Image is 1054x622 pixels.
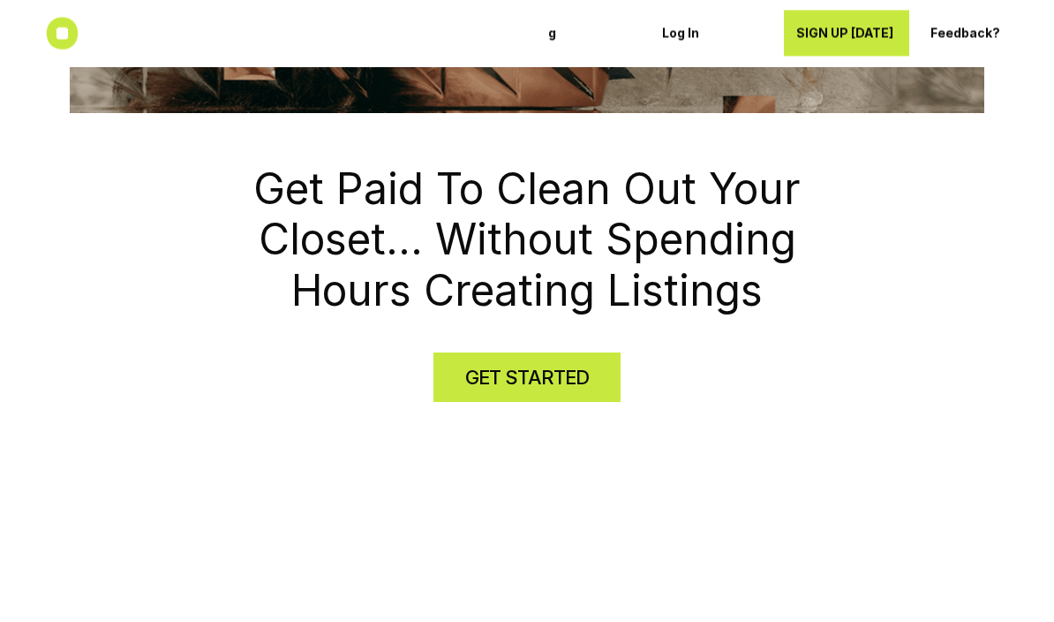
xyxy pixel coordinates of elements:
[930,27,1031,42] p: Feedback?
[650,11,775,57] a: Log In
[784,11,909,57] a: SIGN UP [DATE]
[465,365,589,392] h4: GET STARTED
[918,11,1043,57] a: Feedback?
[662,27,763,42] p: Log In
[236,164,818,317] h1: Get Paid To Clean Out Your Closet... Without Spending Hours Creating Listings
[528,27,629,42] p: Blog
[516,11,641,57] a: Blog
[796,27,897,42] p: SIGN UP [DATE]
[433,353,621,403] a: GET STARTED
